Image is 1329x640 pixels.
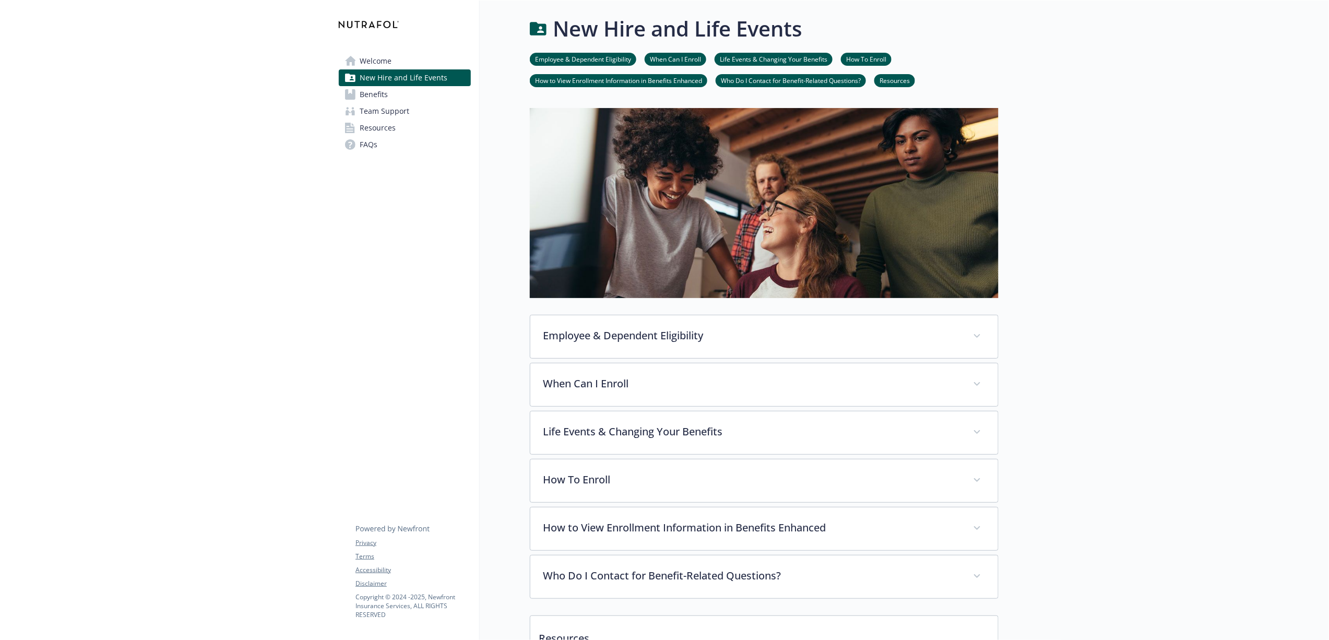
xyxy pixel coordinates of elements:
[355,565,470,575] a: Accessibility
[360,86,388,103] span: Benefits
[530,315,998,358] div: Employee & Dependent Eligibility
[543,376,960,392] p: When Can I Enroll
[360,120,396,136] span: Resources
[553,13,802,44] h1: New Hire and Life Events
[360,103,409,120] span: Team Support
[841,54,892,64] a: How To Enroll
[530,459,998,502] div: How To Enroll
[339,120,471,136] a: Resources
[360,69,447,86] span: New Hire and Life Events
[543,472,960,488] p: How To Enroll
[530,363,998,406] div: When Can I Enroll
[530,555,998,598] div: Who Do I Contact for Benefit-Related Questions?
[355,538,470,548] a: Privacy
[716,75,866,85] a: Who Do I Contact for Benefit-Related Questions?
[360,136,377,153] span: FAQs
[339,103,471,120] a: Team Support
[339,69,471,86] a: New Hire and Life Events
[874,75,915,85] a: Resources
[543,424,960,440] p: Life Events & Changing Your Benefits
[360,53,391,69] span: Welcome
[339,53,471,69] a: Welcome
[355,579,470,588] a: Disclaimer
[543,328,960,343] p: Employee & Dependent Eligibility
[530,507,998,550] div: How to View Enrollment Information in Benefits Enhanced
[715,54,833,64] a: Life Events & Changing Your Benefits
[339,86,471,103] a: Benefits
[543,520,960,536] p: How to View Enrollment Information in Benefits Enhanced
[530,108,999,298] img: new hire page banner
[530,411,998,454] div: Life Events & Changing Your Benefits
[530,54,636,64] a: Employee & Dependent Eligibility
[355,552,470,561] a: Terms
[543,568,960,584] p: Who Do I Contact for Benefit-Related Questions?
[355,592,470,619] p: Copyright © 2024 - 2025 , Newfront Insurance Services, ALL RIGHTS RESERVED
[530,75,707,85] a: How to View Enrollment Information in Benefits Enhanced
[339,136,471,153] a: FAQs
[645,54,706,64] a: When Can I Enroll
